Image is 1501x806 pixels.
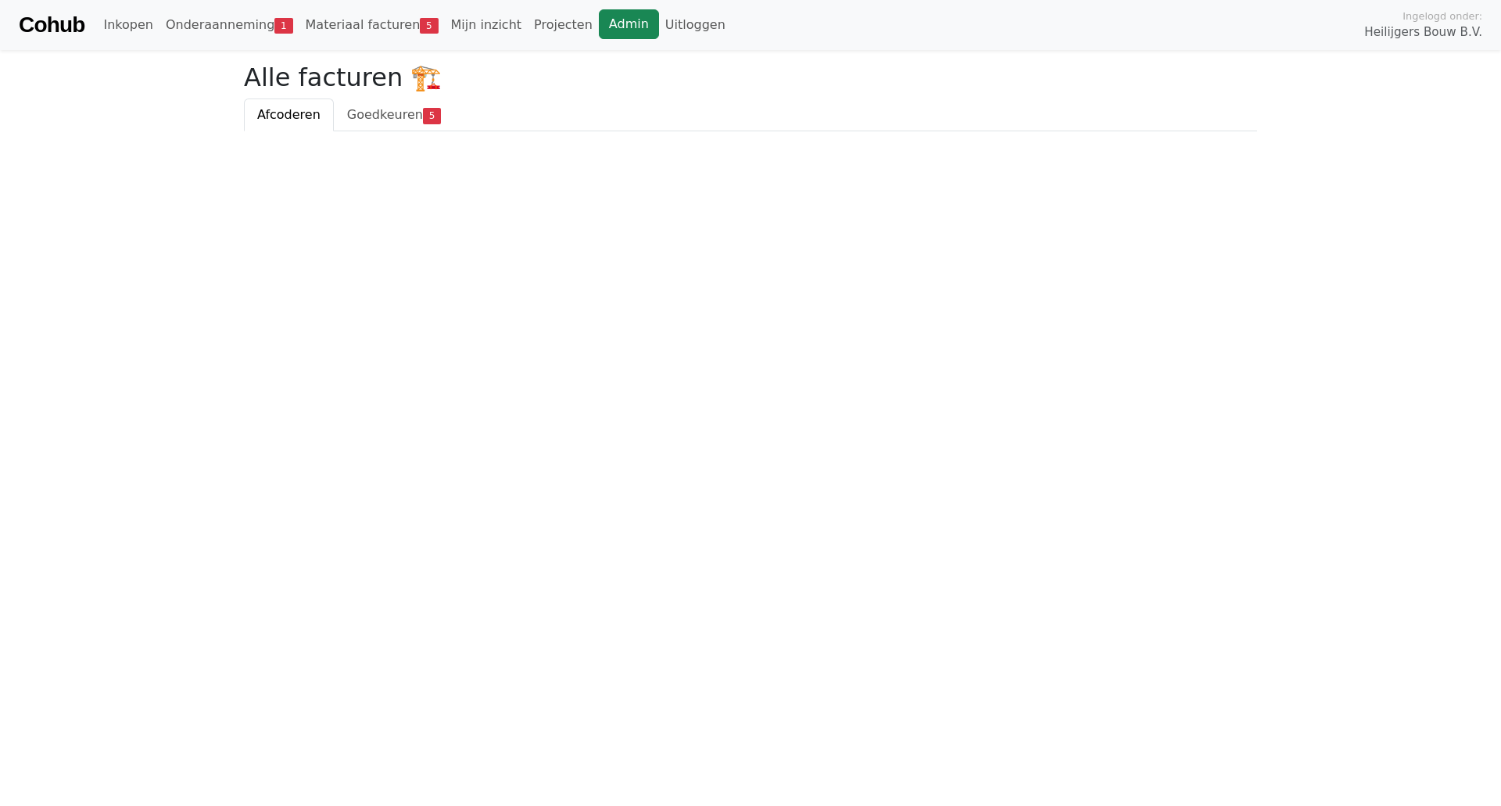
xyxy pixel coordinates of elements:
[445,9,528,41] a: Mijn inzicht
[347,107,423,122] span: Goedkeuren
[244,63,1257,92] h2: Alle facturen 🏗️
[257,107,321,122] span: Afcoderen
[1402,9,1482,23] span: Ingelogd onder:
[97,9,159,41] a: Inkopen
[159,9,299,41] a: Onderaanneming1
[599,9,659,39] a: Admin
[299,9,445,41] a: Materiaal facturen5
[659,9,732,41] a: Uitloggen
[528,9,599,41] a: Projecten
[420,18,438,34] span: 5
[334,99,454,131] a: Goedkeuren5
[19,6,84,44] a: Cohub
[244,99,334,131] a: Afcoderen
[1364,23,1482,41] span: Heilijgers Bouw B.V.
[423,108,441,124] span: 5
[274,18,292,34] span: 1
